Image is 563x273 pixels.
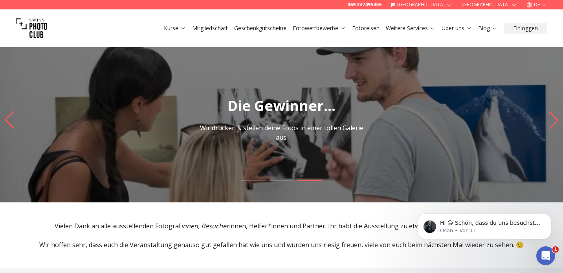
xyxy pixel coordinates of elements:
[536,246,555,265] iframe: Intercom live chat
[37,240,527,249] p: Wir hoffen sehr, dass euch die Veranstaltung genauso gut gefallen hat wie uns und würden uns ries...
[442,24,472,32] a: Über uns
[475,23,501,34] button: Blog
[552,246,559,253] span: 1
[438,23,475,34] button: Über uns
[37,221,527,231] p: Vielen Dank an alle ausstellenden Fotograf innen, Helfer*innen und Partner. Ihr habt die Ausstell...
[386,24,435,32] a: Weitere Services
[347,2,381,8] a: 069 247495455
[293,24,346,32] a: Fotowettbewerbe
[194,123,370,142] p: Wir drucken & stellen deine Fotos in einer tollen Galerie aus.
[383,23,438,34] button: Weitere Services
[352,24,380,32] a: Fotoreisen
[349,23,383,34] button: Fotoreisen
[181,222,229,230] em: innen, Besucher
[504,23,547,34] button: Einloggen
[164,24,186,32] a: Kurse
[406,197,563,252] iframe: Intercom notifications Nachricht
[231,23,290,34] button: Geschenkgutscheine
[478,24,497,32] a: Blog
[189,23,231,34] button: Mitgliedschaft
[161,23,189,34] button: Kurse
[234,24,286,32] a: Geschenkgutscheine
[192,24,228,32] a: Mitgliedschaft
[290,23,349,34] button: Fotowettbewerbe
[16,13,47,44] img: Swiss photo club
